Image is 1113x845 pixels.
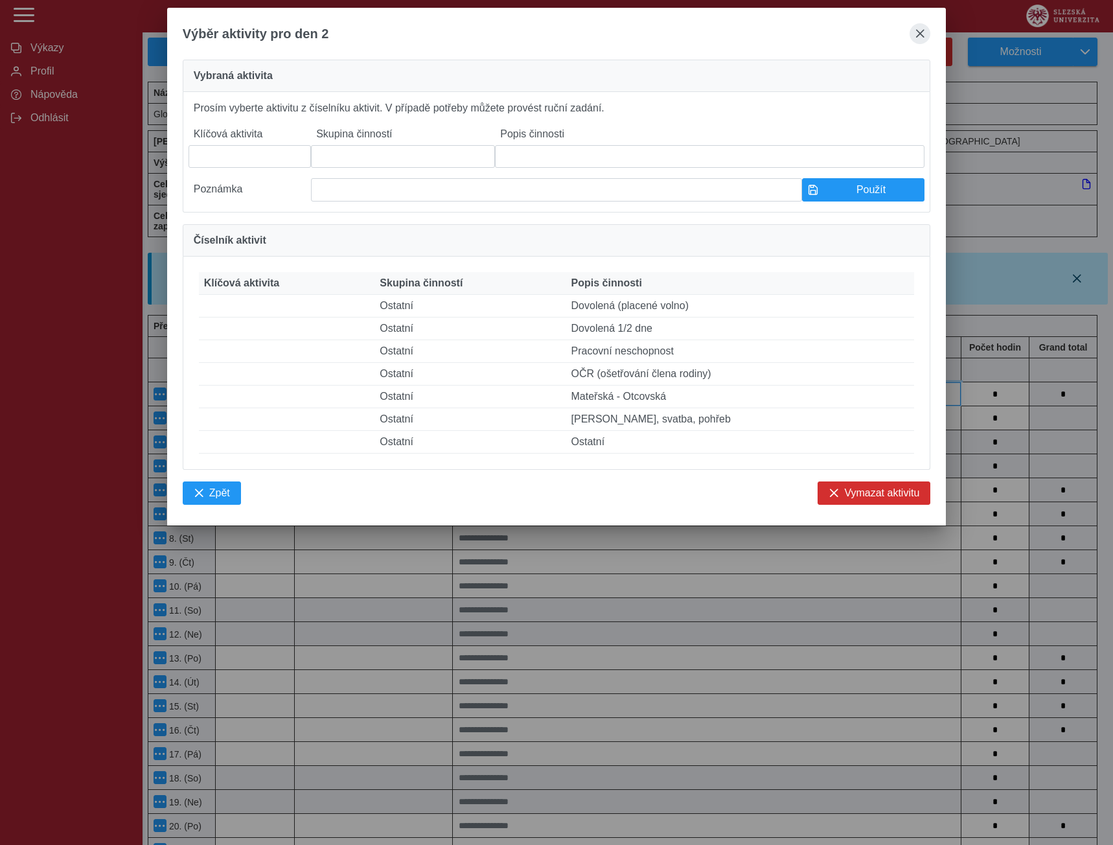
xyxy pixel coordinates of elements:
[194,71,273,81] span: Vybraná aktivita
[209,487,230,499] span: Zpět
[818,481,930,505] button: Vymazat aktivitu
[183,481,241,505] button: Zpět
[844,487,919,499] span: Vymazat aktivitu
[566,318,915,340] td: Dovolená 1/2 dne
[183,92,931,213] div: Prosím vyberte aktivitu z číselníku aktivit. V případě potřeby můžete provést ruční zadání.
[374,431,566,454] td: Ostatní
[380,277,463,289] span: Skupina činností
[374,363,566,386] td: Ostatní
[374,295,566,318] td: Ostatní
[566,431,915,454] td: Ostatní
[204,277,280,289] span: Klíčová aktivita
[374,340,566,363] td: Ostatní
[566,295,915,318] td: Dovolená (placené volno)
[189,178,311,202] label: Poznámka
[311,123,495,145] label: Skupina činností
[374,386,566,408] td: Ostatní
[566,363,915,386] td: OČR (ošetřování člena rodiny)
[566,386,915,408] td: Mateřská - Otcovská
[374,318,566,340] td: Ostatní
[910,23,930,44] button: close
[495,123,924,145] label: Popis činnosti
[194,235,266,246] span: Číselník aktivit
[189,123,311,145] label: Klíčová aktivita
[374,408,566,431] td: Ostatní
[183,27,329,41] span: Výběr aktivity pro den 2
[802,178,924,202] button: Použít
[823,184,919,196] span: Použít
[571,277,642,289] span: Popis činnosti
[566,340,915,363] td: Pracovní neschopnost
[566,408,915,431] td: [PERSON_NAME], svatba, pohřeb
